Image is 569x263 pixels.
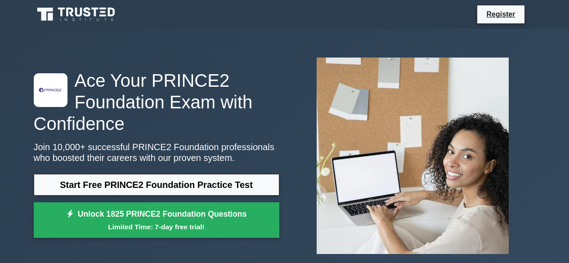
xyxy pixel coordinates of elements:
[34,70,279,134] h1: Ace Your PRINCE2 Foundation Exam with Confidence
[34,202,279,238] a: Unlock 1825 PRINCE2 Foundation QuestionsLimited Time: 7-day free trial!
[481,9,520,20] a: Register
[45,222,268,232] small: Limited Time: 7-day free trial!
[34,174,279,196] a: Start Free PRINCE2 Foundation Practice Test
[34,142,279,163] p: Join 10,000+ successful PRINCE2 Foundation professionals who boosted their careers with our prove...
